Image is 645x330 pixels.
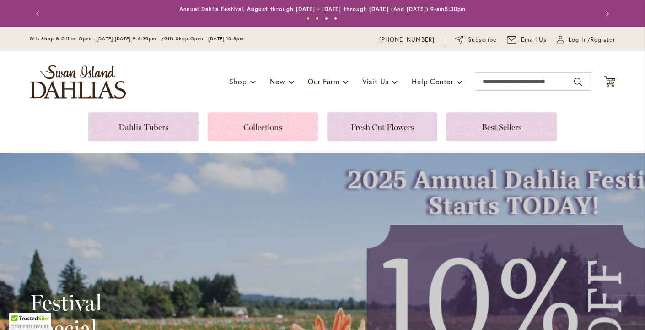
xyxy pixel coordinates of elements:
a: Annual Dahlia Festival, August through [DATE] - [DATE] through [DATE] (And [DATE]) 9-am5:30pm [179,5,466,12]
a: store logo [30,65,126,99]
a: Subscribe [455,35,497,44]
span: New [270,77,285,86]
button: 4 of 4 [334,17,337,20]
button: 2 of 4 [316,17,319,20]
span: Visit Us [362,77,389,86]
a: [PHONE_NUMBER] [379,35,435,44]
span: Help Center [412,77,453,86]
button: Next [597,5,615,23]
span: Log In/Register [569,35,615,44]
a: Email Us [507,35,547,44]
button: 3 of 4 [325,17,328,20]
span: Our Farm [308,77,339,86]
span: Email Us [521,35,547,44]
button: Previous [30,5,48,23]
span: Gift Shop & Office Open - [DATE]-[DATE] 9-4:30pm / [30,36,164,42]
span: Subscribe [468,35,497,44]
button: 1 of 4 [306,17,310,20]
a: Log In/Register [557,35,615,44]
span: Shop [229,77,247,86]
span: Gift Shop Open - [DATE] 10-3pm [164,36,244,42]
